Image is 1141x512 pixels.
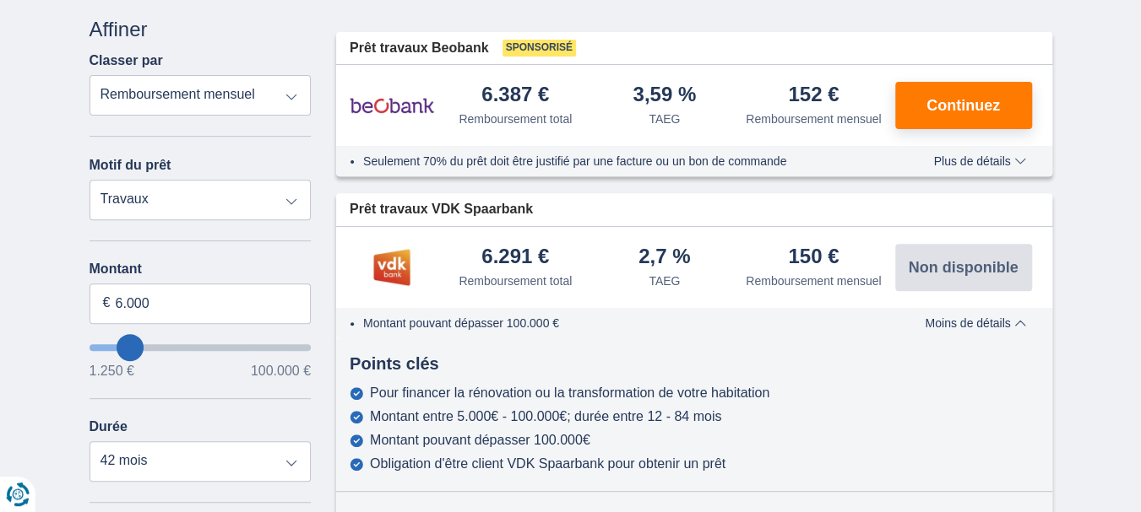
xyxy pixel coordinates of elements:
[633,84,696,107] div: 3,59 %
[90,15,312,44] div: Affiner
[251,364,311,378] span: 100.000 €
[895,244,1032,291] button: Non disponible
[370,385,769,401] div: Pour financer la rénovation ou la transformation de votre habitation
[895,82,1032,129] button: Continuez
[90,53,163,68] label: Classer par
[481,246,549,269] div: 6.291 €
[370,456,725,472] div: Obligation d'être client VDK Spaarbank pour obtenir un prêt
[909,260,1019,275] span: Non disponible
[926,98,1000,113] span: Continuez
[90,158,171,173] label: Motif du prêt
[481,84,549,107] div: 6.387 €
[649,110,680,127] div: TAEG
[90,261,312,277] label: Montant
[925,317,1025,329] span: Moins de détails
[363,315,884,331] li: Montant pouvant dépasser 100.000 €
[459,272,572,289] div: Remboursement total
[788,84,839,107] div: 152 €
[370,433,590,448] div: Montant pouvant dépasser 100.000€
[363,153,884,170] li: Seulement 70% du prêt doit être justifié par une facture ou un bon de commande
[638,246,690,269] div: 2,7 %
[746,272,881,289] div: Remboursement mensuel
[90,364,134,378] span: 1.250 €
[350,200,533,219] span: Prêt travaux VDK Spaarbank
[336,352,1052,376] div: Points clés
[90,419,128,434] label: Durée
[459,110,572,127] div: Remboursement total
[350,246,434,288] img: pret personnel VDK bank
[370,409,721,424] div: Montant entre 5.000€ - 100.000€; durée entre 12 - 84 mois
[90,344,312,351] input: wantToBorrow
[912,316,1038,330] button: Moins de détails
[350,84,434,127] img: pret personnel Beobank
[350,39,489,58] span: Prêt travaux Beobank
[933,155,1025,167] span: Plus de détails
[746,110,881,127] div: Remboursement mensuel
[503,40,576,57] span: Sponsorisé
[921,154,1038,168] button: Plus de détails
[649,272,680,289] div: TAEG
[788,246,839,269] div: 150 €
[103,294,111,313] span: €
